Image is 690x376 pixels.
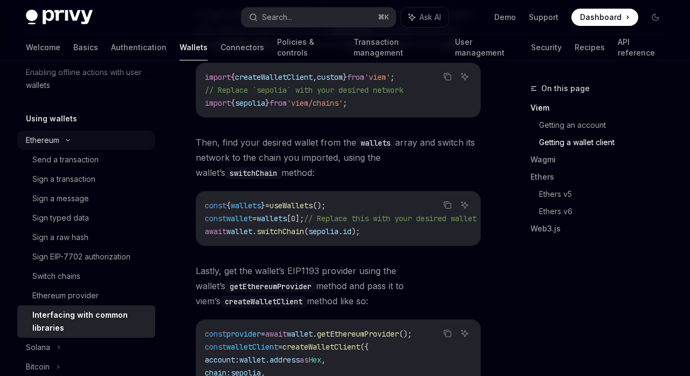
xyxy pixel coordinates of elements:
span: ( [304,227,308,236]
span: . [339,227,343,236]
code: getEthereumProvider [225,281,316,292]
span: 'viem' [364,72,390,82]
code: createWalletClient [220,296,307,307]
span: (); [313,201,326,210]
span: ⌘ K [378,13,389,22]
code: wallets [356,137,395,149]
span: createWalletClient [235,72,313,82]
span: Dashboard [580,12,622,23]
span: = [261,329,265,339]
a: Ethereum provider [17,286,155,305]
a: Security [531,35,562,60]
span: Then, find your desired wallet from the array and switch its network to the chain you imported, u... [196,135,481,180]
span: . [265,355,270,365]
a: Wallets [180,35,208,60]
button: Ask AI [458,70,472,84]
button: Search...⌘K [241,8,396,27]
a: Support [529,12,558,23]
a: Authentication [111,35,167,60]
span: { [231,98,235,108]
span: wallets [231,201,261,210]
img: dark logo [26,10,93,25]
span: await [205,227,226,236]
div: Switch chains [32,270,80,283]
span: account: [205,355,239,365]
span: On this page [541,82,590,95]
a: Ethers v6 [539,203,673,220]
span: ); [351,227,360,236]
span: createWalletClient [282,342,360,352]
span: ; [343,98,347,108]
span: } [261,201,265,210]
a: Sign EIP-7702 authorization [17,247,155,266]
span: custom [317,72,343,82]
button: Toggle dark mode [647,9,664,26]
a: Connectors [220,35,264,60]
span: (); [399,329,412,339]
div: Sign a message [32,192,89,205]
a: Policies & controls [277,35,341,60]
span: . [313,329,317,339]
span: 0 [291,214,295,223]
span: , [321,355,326,365]
div: Sign a raw hash [32,231,88,244]
a: Recipes [575,35,605,60]
span: getEthereumProvider [317,329,399,339]
span: 'viem/chains' [287,98,343,108]
span: // Replace this with your desired wallet [304,214,477,223]
span: const [205,342,226,352]
button: Copy the contents from the code block [440,70,454,84]
h5: Using wallets [26,112,77,125]
button: Ask AI [458,198,472,212]
span: from [347,72,364,82]
span: wallet [226,227,252,236]
span: = [252,214,257,223]
span: Hex [308,355,321,365]
a: Wagmi [530,151,673,168]
div: Ethereum [26,134,59,147]
span: [ [287,214,291,223]
a: Basics [73,35,98,60]
span: as [300,355,308,365]
span: wallet [287,329,313,339]
div: Sign a transaction [32,173,95,186]
span: import [205,98,231,108]
a: Getting an account [539,117,673,134]
span: id [343,227,351,236]
div: Sign typed data [32,211,89,224]
span: wallet [239,355,265,365]
span: ; [390,72,395,82]
span: wallet [226,214,252,223]
a: API reference [618,35,664,60]
a: Sign a raw hash [17,228,155,247]
span: const [205,329,226,339]
a: Dashboard [571,9,638,26]
a: Getting a wallet client [539,134,673,151]
span: . [252,227,257,236]
a: Web3.js [530,220,673,237]
a: Welcome [26,35,60,60]
a: Demo [494,12,516,23]
a: Enabling offline actions with user wallets [17,63,155,95]
a: User management [455,35,517,60]
a: Switch chains [17,266,155,286]
span: address [270,355,300,365]
span: switchChain [257,227,304,236]
div: Interfacing with common libraries [32,309,149,334]
div: Search... [262,11,292,24]
span: useWallets [270,201,313,210]
span: = [278,342,282,352]
button: Copy the contents from the code block [440,326,454,340]
div: Solana [26,341,50,354]
span: sepolia [308,227,339,236]
span: Ask AI [419,12,441,23]
span: ]; [295,214,304,223]
a: Interfacing with common libraries [17,305,155,338]
button: Copy the contents from the code block [440,198,454,212]
span: const [205,214,226,223]
span: await [265,329,287,339]
span: wallets [257,214,287,223]
span: const [205,201,226,210]
span: from [270,98,287,108]
button: Ask AI [401,8,448,27]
